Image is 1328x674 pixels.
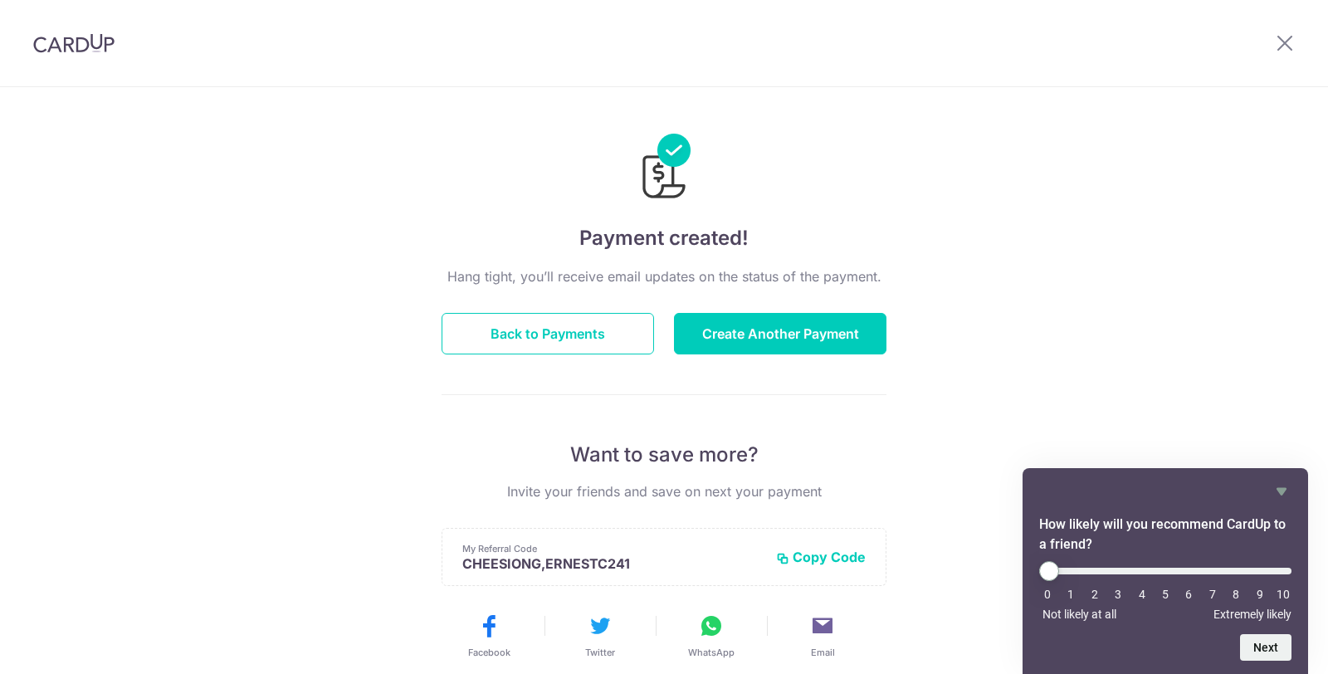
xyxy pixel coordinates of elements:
[442,223,886,253] h4: Payment created!
[1252,588,1268,601] li: 9
[1086,588,1103,601] li: 2
[674,313,886,354] button: Create Another Payment
[1204,588,1221,601] li: 7
[1039,515,1291,554] h2: How likely will you recommend CardUp to a friend? Select an option from 0 to 10, with 0 being Not...
[1228,588,1244,601] li: 8
[1039,588,1056,601] li: 0
[1275,588,1291,601] li: 10
[1039,561,1291,621] div: How likely will you recommend CardUp to a friend? Select an option from 0 to 10, with 0 being Not...
[442,266,886,286] p: Hang tight, you’ll receive email updates on the status of the payment.
[662,613,760,659] button: WhatsApp
[1213,608,1291,621] span: Extremely likely
[1180,588,1197,601] li: 6
[1134,588,1150,601] li: 4
[776,549,866,565] button: Copy Code
[688,646,735,659] span: WhatsApp
[468,646,510,659] span: Facebook
[1110,588,1126,601] li: 3
[442,442,886,468] p: Want to save more?
[774,613,871,659] button: Email
[440,613,538,659] button: Facebook
[1157,588,1174,601] li: 5
[1039,481,1291,661] div: How likely will you recommend CardUp to a friend? Select an option from 0 to 10, with 0 being Not...
[551,613,649,659] button: Twitter
[637,134,691,203] img: Payments
[462,542,763,555] p: My Referral Code
[462,555,763,572] p: CHEESIONG,ERNESTC241
[442,313,654,354] button: Back to Payments
[1272,481,1291,501] button: Hide survey
[1042,608,1116,621] span: Not likely at all
[585,646,615,659] span: Twitter
[1240,634,1291,661] button: Next question
[811,646,835,659] span: Email
[33,33,115,53] img: CardUp
[1062,588,1079,601] li: 1
[442,481,886,501] p: Invite your friends and save on next your payment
